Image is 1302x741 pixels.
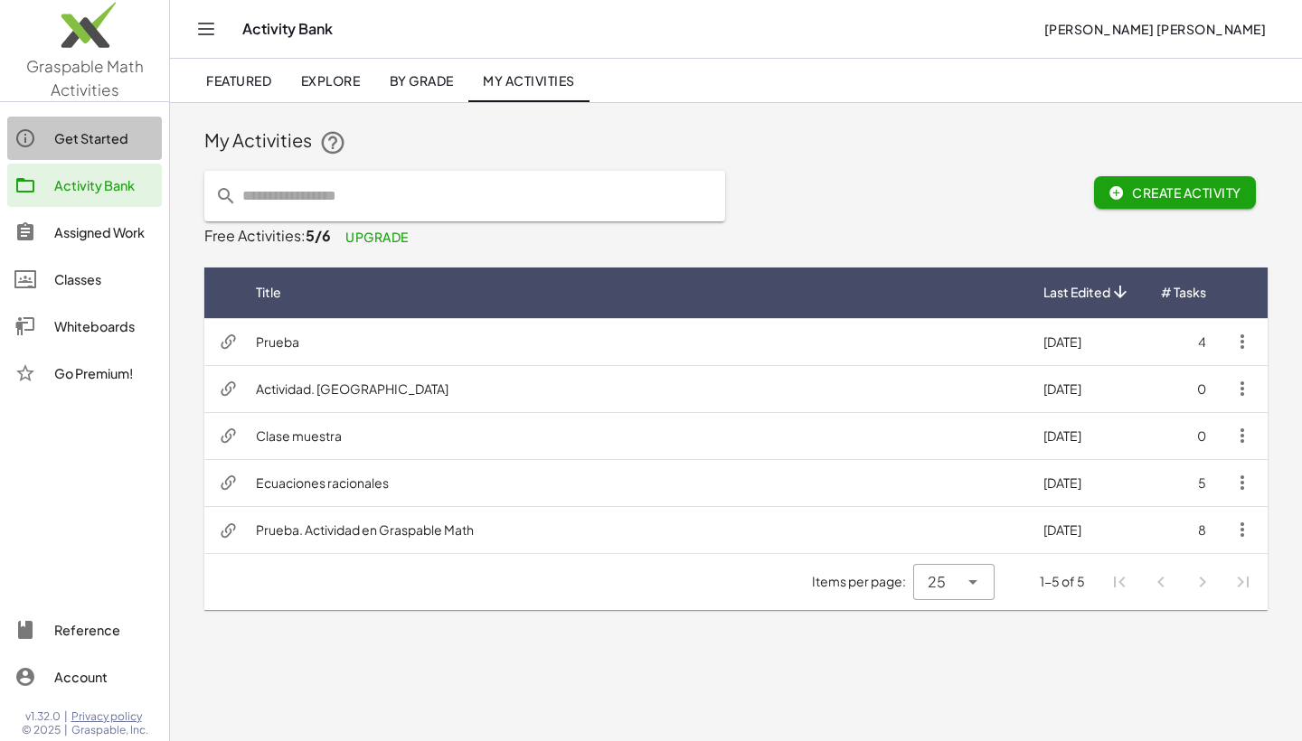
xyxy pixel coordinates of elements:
[1029,13,1280,45] button: [PERSON_NAME] [PERSON_NAME]
[26,56,144,99] span: Graspable Math Activities
[7,305,162,348] a: Whiteboards
[241,459,1029,506] td: Ecuaciones racionales
[71,709,148,724] a: Privacy policy
[331,220,423,253] a: Upgrade
[54,127,155,149] div: Get Started
[483,72,575,89] span: My Activities
[54,315,155,337] div: Whiteboards
[1109,184,1241,201] span: Create Activity
[1146,318,1221,365] td: 4
[7,655,162,699] a: Account
[1043,283,1110,302] span: Last Edited
[1029,365,1146,412] td: [DATE]
[256,283,281,302] span: Title
[204,221,1268,253] p: Free Activities:
[54,362,155,384] div: Go Premium!
[300,72,360,89] span: Explore
[241,412,1029,459] td: Clase muestra
[7,117,162,160] a: Get Started
[206,72,271,89] span: Featured
[1161,283,1206,302] span: # Tasks
[1094,176,1256,209] button: Create Activity
[7,211,162,254] a: Assigned Work
[1146,365,1221,412] td: 0
[1043,21,1266,37] span: [PERSON_NAME] [PERSON_NAME]
[54,268,155,290] div: Classes
[345,229,409,245] span: Upgrade
[1029,459,1146,506] td: [DATE]
[389,72,453,89] span: By Grade
[204,127,1268,156] div: My Activities
[1146,506,1221,553] td: 8
[54,174,155,196] div: Activity Bank
[7,164,162,207] a: Activity Bank
[241,506,1029,553] td: Prueba. Actividad en Graspable Math
[1029,318,1146,365] td: [DATE]
[241,318,1029,365] td: Prueba
[1146,412,1221,459] td: 0
[64,723,68,737] span: |
[71,723,148,737] span: Graspable, Inc.
[192,14,221,43] button: Toggle navigation
[241,365,1029,412] td: Actividad. [GEOGRAPHIC_DATA]
[1099,561,1264,603] nav: Pagination Navigation
[215,185,237,207] i: prepended action
[64,709,68,724] span: |
[1146,459,1221,506] td: 5
[25,709,61,724] span: v1.32.0
[812,572,913,591] span: Items per page:
[22,723,61,737] span: © 2025
[54,666,155,688] div: Account
[54,221,155,243] div: Assigned Work
[1040,572,1085,591] div: 1-5 of 5
[928,571,946,593] span: 25
[7,608,162,652] a: Reference
[7,258,162,301] a: Classes
[1029,506,1146,553] td: [DATE]
[306,226,331,245] span: 5/6
[54,619,155,641] div: Reference
[1029,412,1146,459] td: [DATE]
